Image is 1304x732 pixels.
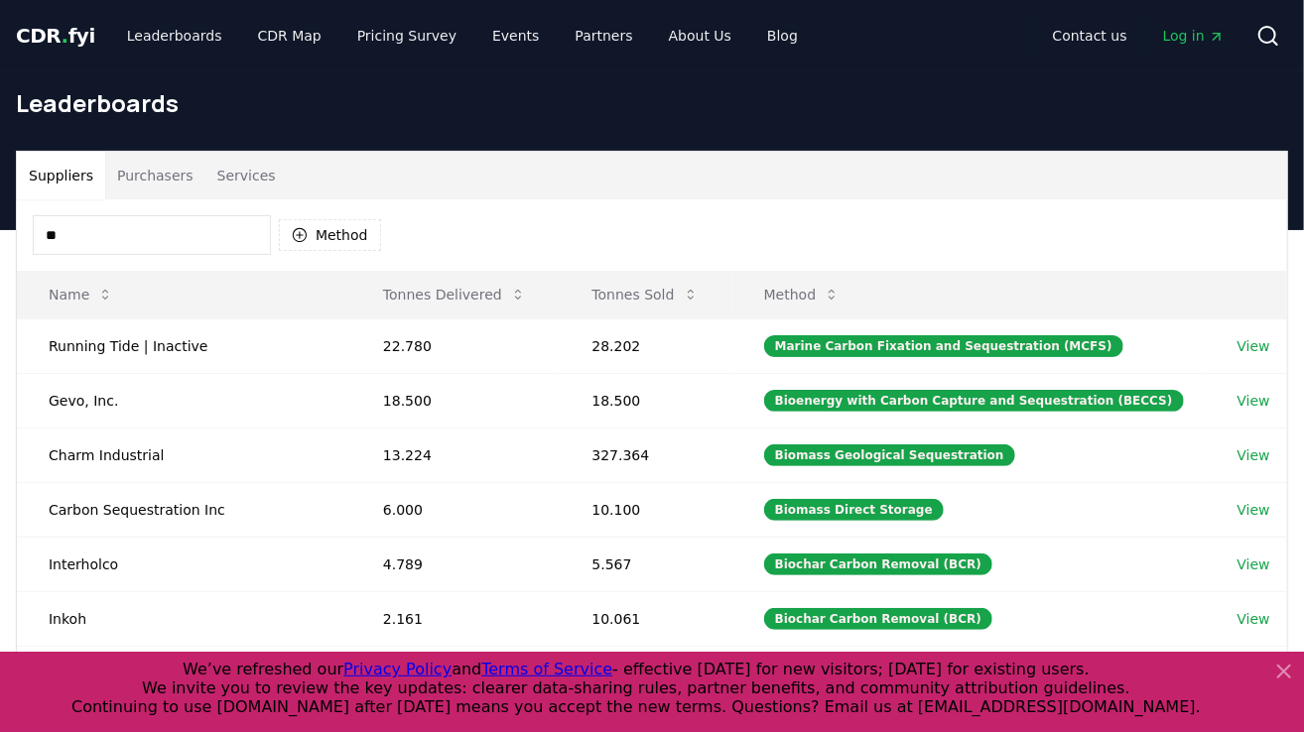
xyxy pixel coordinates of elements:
td: 22.780 [351,318,561,373]
td: 5.567 [560,537,731,591]
a: Log in [1147,18,1240,54]
button: Method [748,275,856,314]
a: Events [476,18,555,54]
button: Name [33,275,129,314]
td: 28.202 [560,318,731,373]
a: Pricing Survey [341,18,472,54]
a: CDR.fyi [16,22,95,50]
a: View [1238,609,1270,629]
div: Biochar Carbon Removal (BCR) [764,608,992,630]
div: Biomass Geological Sequestration [764,444,1015,466]
span: Log in [1163,26,1225,46]
button: Tonnes Delivered [367,275,542,314]
td: 2.161 [351,591,561,646]
a: View [1238,391,1270,411]
td: Bara Mineraler [17,646,351,700]
div: Marine Carbon Fixation and Sequestration (MCFS) [764,335,1123,357]
td: 18.500 [560,373,731,427]
a: CDR Map [242,18,337,54]
div: Bioenergy with Carbon Capture and Sequestration (BECCS) [764,390,1184,412]
td: 1.001 [560,646,731,700]
div: Biochar Carbon Removal (BCR) [764,553,992,575]
span: . [62,24,68,48]
button: Method [279,219,381,251]
td: 13.224 [351,427,561,482]
td: 18.500 [351,373,561,427]
a: View [1238,336,1270,356]
button: Purchasers [105,152,205,199]
a: Blog [751,18,814,54]
td: 6.000 [351,482,561,537]
td: Interholco [17,537,351,591]
td: 10.061 [560,591,731,646]
h1: Leaderboards [16,87,1288,119]
td: 10.100 [560,482,731,537]
td: 327.364 [560,427,731,482]
span: CDR fyi [16,24,95,48]
button: Suppliers [17,152,105,199]
a: Contact us [1037,18,1143,54]
td: Charm Industrial [17,427,351,482]
a: View [1238,554,1270,574]
td: Running Tide | Inactive [17,318,351,373]
a: View [1238,445,1270,465]
nav: Main [1037,18,1240,54]
a: View [1238,500,1270,520]
button: Services [205,152,288,199]
td: Inkoh [17,591,351,646]
td: 4.789 [351,537,561,591]
td: Carbon Sequestration Inc [17,482,351,537]
button: Tonnes Sold [576,275,714,314]
td: 1.001 [351,646,561,700]
nav: Main [111,18,814,54]
a: Leaderboards [111,18,238,54]
div: Biomass Direct Storage [764,499,944,521]
a: Partners [560,18,649,54]
a: About Us [653,18,747,54]
td: Gevo, Inc. [17,373,351,427]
